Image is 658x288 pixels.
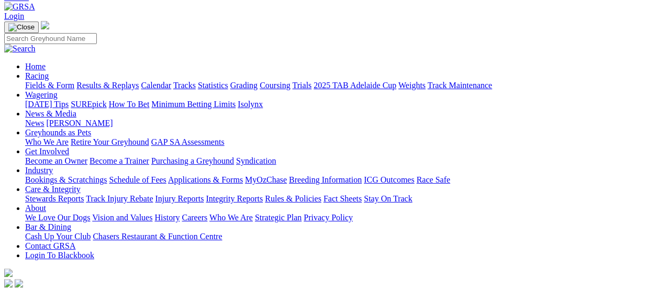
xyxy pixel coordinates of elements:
a: Wagering [25,90,58,99]
a: Racing [25,71,49,80]
a: Greyhounds as Pets [25,128,91,137]
div: Bar & Dining [25,232,654,241]
a: Calendar [141,81,171,90]
div: Care & Integrity [25,194,654,204]
button: Toggle navigation [4,22,39,33]
a: Industry [25,166,53,175]
div: About [25,213,654,222]
a: Track Injury Rebate [86,194,153,203]
img: Search [4,44,36,54]
a: Become a Trainer [90,156,149,165]
a: 2025 TAB Adelaide Cup [314,81,396,90]
a: Results & Replays [76,81,139,90]
img: logo-grsa-white.png [4,269,13,277]
div: News & Media [25,119,654,128]
a: Trials [292,81,311,90]
a: Vision and Values [92,213,152,222]
a: Syndication [236,156,276,165]
img: twitter.svg [15,279,23,287]
div: Get Involved [25,156,654,166]
a: Purchasing a Greyhound [151,156,234,165]
div: Greyhounds as Pets [25,137,654,147]
a: Login [4,12,24,20]
a: Home [25,62,46,71]
div: Industry [25,175,654,185]
a: Applications & Forms [168,175,243,184]
a: Privacy Policy [304,213,353,222]
a: Injury Reports [155,194,204,203]
img: facebook.svg [4,279,13,287]
a: Bookings & Scratchings [25,175,107,184]
a: Statistics [198,81,228,90]
img: Close [8,23,35,31]
a: Chasers Restaurant & Function Centre [93,232,222,241]
a: Who We Are [25,137,69,146]
a: [PERSON_NAME] [46,119,113,127]
a: Login To Blackbook [25,251,94,260]
input: Search [4,33,97,44]
a: Breeding Information [289,175,362,184]
a: About [25,204,46,212]
a: Coursing [260,81,291,90]
a: Fact Sheets [324,194,362,203]
a: Schedule of Fees [109,175,166,184]
a: ICG Outcomes [364,175,414,184]
a: History [154,213,180,222]
a: Rules & Policies [265,194,321,203]
a: Get Involved [25,147,69,156]
a: MyOzChase [245,175,287,184]
a: Stay On Track [364,194,412,203]
a: Stewards Reports [25,194,84,203]
a: News [25,119,44,127]
a: GAP SA Assessments [151,137,225,146]
a: Strategic Plan [255,213,302,222]
a: Bar & Dining [25,222,71,231]
a: Tracks [173,81,196,90]
a: [DATE] Tips [25,100,69,109]
a: How To Bet [109,100,150,109]
a: Care & Integrity [25,185,81,194]
a: Race Safe [416,175,450,184]
a: Careers [182,213,207,222]
a: Who We Are [209,213,253,222]
a: Isolynx [238,100,263,109]
a: Fields & Form [25,81,74,90]
a: We Love Our Dogs [25,213,90,222]
img: logo-grsa-white.png [41,21,49,29]
a: Grading [230,81,258,90]
a: SUREpick [71,100,106,109]
a: Integrity Reports [206,194,263,203]
a: Weights [398,81,426,90]
a: Become an Owner [25,156,87,165]
a: Track Maintenance [428,81,492,90]
a: Retire Your Greyhound [71,137,149,146]
img: GRSA [4,2,35,12]
a: Minimum Betting Limits [151,100,236,109]
a: News & Media [25,109,76,118]
a: Cash Up Your Club [25,232,91,241]
div: Wagering [25,100,654,109]
a: Contact GRSA [25,241,75,250]
div: Racing [25,81,654,90]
